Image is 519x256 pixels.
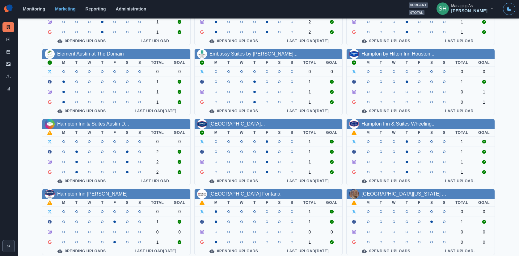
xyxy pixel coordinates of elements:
th: M [57,199,70,207]
div: 1 [151,100,164,105]
th: T [401,199,413,207]
a: [GEOGRAPHIC_DATA] Fontana [209,191,281,196]
a: Embassy Suites by [PERSON_NAME]... [209,51,297,56]
th: S [273,59,286,67]
div: Last Upload [DATE] [126,109,185,114]
div: 2 [151,170,164,175]
div: 1 [455,79,468,84]
img: 261262814258101 [197,119,207,129]
div: 1 [455,219,468,224]
a: Marketing Summary [2,22,14,32]
div: 0 [478,209,490,214]
div: 1 [303,159,316,164]
th: T [222,59,235,67]
th: S [438,59,451,67]
img: 1637769529836617 [197,49,207,59]
div: 0 Pending Uploads [200,179,268,184]
th: Goal [321,129,342,137]
div: 0 Pending Uploads [200,249,268,254]
a: Monitoring [23,6,45,11]
th: Total [450,129,473,137]
th: F [108,199,121,207]
th: S [273,199,286,207]
th: M [361,59,375,67]
div: 0 [174,69,185,74]
div: Last Upload [DATE] [278,109,337,114]
th: F [413,59,425,67]
div: 0 Pending Uploads [200,109,268,114]
th: S [425,199,438,207]
div: 1 [303,149,316,154]
th: W [387,129,401,137]
th: T [70,59,83,67]
div: 2 [151,149,164,154]
a: Administration [116,6,146,11]
th: S [133,199,146,207]
div: 1 [303,240,316,245]
div: 0 Pending Uploads [352,39,420,43]
th: T [96,199,108,207]
th: M [361,199,375,207]
div: 0 Pending Uploads [352,179,420,184]
th: T [248,129,261,137]
a: Hampton Inn & Suites Wheeling... [361,121,436,126]
div: Last Upload - [430,109,490,114]
th: Total [450,199,473,207]
th: T [248,199,261,207]
th: T [401,129,413,137]
th: F [261,59,273,67]
th: T [96,129,108,137]
th: F [108,129,121,137]
th: M [209,59,223,67]
th: W [387,199,401,207]
div: [PERSON_NAME] [451,8,487,14]
img: 111004311976551 [45,189,55,199]
a: Review Summary [2,84,14,94]
div: 0 [151,209,164,214]
div: Last Upload [DATE] [278,249,337,254]
div: 1 [303,209,316,214]
th: M [209,129,223,137]
th: T [222,199,235,207]
th: F [413,199,425,207]
th: W [83,199,96,207]
th: T [375,59,387,67]
th: Goal [321,59,342,67]
div: 0 [455,229,468,234]
th: S [425,129,438,137]
th: Total [146,129,169,137]
img: 296682743530801 [349,49,359,59]
a: Hampton Inn & Suites Austin D... [57,121,129,126]
div: 0 [151,69,164,74]
th: W [235,129,248,137]
div: 0 [174,209,185,214]
th: Total [450,59,473,67]
th: S [133,59,146,67]
img: 167396129787595 [45,49,55,59]
th: Total [146,59,169,67]
img: 115603215136288 [45,119,55,129]
div: 0 [151,139,164,144]
div: 1 [303,79,316,84]
div: 0 [151,229,164,234]
a: Reporting [85,6,106,11]
th: Goal [169,199,190,207]
th: M [209,199,223,207]
div: 0 [455,89,468,94]
th: Total [298,129,321,137]
a: [GEOGRAPHIC_DATA]... [209,121,265,126]
div: 2 [303,30,316,35]
div: 0 [455,240,468,245]
th: Goal [321,199,342,207]
img: 109340327458722 [349,189,359,199]
th: M [57,129,70,137]
div: 0 [455,69,468,74]
div: 2 [303,19,316,24]
th: S [286,129,298,137]
th: S [438,129,451,137]
th: W [387,59,401,67]
div: 1 [151,219,164,224]
th: S [438,199,451,207]
div: Last Upload [DATE] [126,249,185,254]
div: 1 [151,19,164,24]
